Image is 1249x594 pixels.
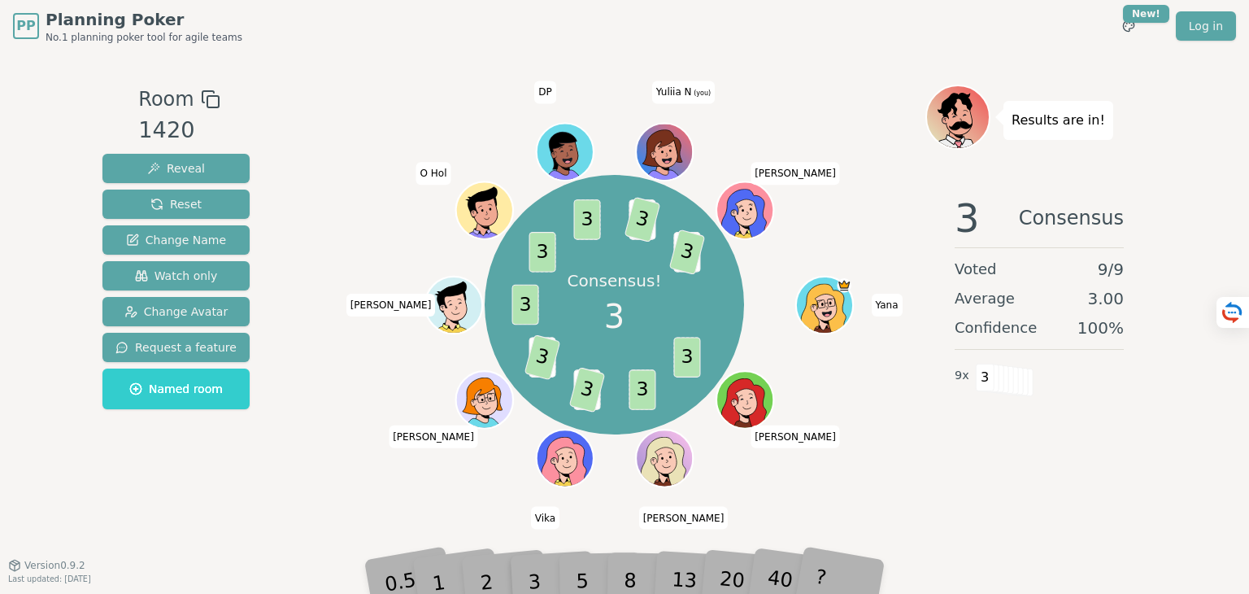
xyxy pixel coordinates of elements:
[16,16,35,36] span: PP
[138,85,194,114] span: Room
[751,425,840,448] span: Click to change your name
[673,337,700,378] span: 3
[1114,11,1143,41] button: New!
[147,160,205,177] span: Reveal
[346,294,436,317] span: Click to change your name
[1077,317,1124,339] span: 100 %
[751,162,840,185] span: Click to change your name
[692,90,712,97] span: (you)
[511,285,538,325] span: 3
[102,369,250,409] button: Named room
[102,225,250,255] button: Change Name
[568,269,662,292] p: Consensus!
[102,333,250,362] button: Request a feature
[568,367,605,413] span: 3
[668,229,705,275] span: 3
[534,81,555,103] span: Click to change your name
[102,154,250,183] button: Reveal
[638,124,691,178] button: Click to change your avatar
[129,381,223,397] span: Named room
[124,304,228,320] span: Change Avatar
[837,278,851,293] span: Yana is the host
[102,297,250,326] button: Change Avatar
[624,197,660,242] span: 3
[955,367,969,385] span: 9 x
[126,232,226,248] span: Change Name
[138,114,220,147] div: 1420
[46,31,242,44] span: No.1 planning poker tool for agile teams
[1176,11,1236,41] a: Log in
[639,506,729,529] span: Click to change your name
[1019,199,1124,238] span: Consensus
[955,199,980,238] span: 3
[150,196,202,212] span: Reset
[1012,109,1105,132] p: Results are in!
[115,339,237,356] span: Request a feature
[629,369,655,410] span: 3
[46,8,242,31] span: Planning Poker
[102,190,250,219] button: Reset
[13,8,242,44] a: PPPlanning PokerNo.1 planning poker tool for agile teams
[524,334,560,380] span: 3
[1098,258,1124,281] span: 9 / 9
[8,574,91,583] span: Last updated: [DATE]
[955,317,1037,339] span: Confidence
[652,81,715,103] span: Click to change your name
[416,162,451,185] span: Click to change your name
[102,261,250,290] button: Watch only
[573,199,600,240] span: 3
[976,364,994,391] span: 3
[1123,5,1169,23] div: New!
[955,287,1015,310] span: Average
[531,506,559,529] span: Click to change your name
[389,425,478,448] span: Click to change your name
[529,232,555,273] span: 3
[872,294,903,317] span: Click to change your name
[135,268,218,284] span: Watch only
[1087,287,1124,310] span: 3.00
[604,292,624,341] span: 3
[955,258,997,281] span: Voted
[24,559,85,572] span: Version 0.9.2
[8,559,85,572] button: Version0.9.2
